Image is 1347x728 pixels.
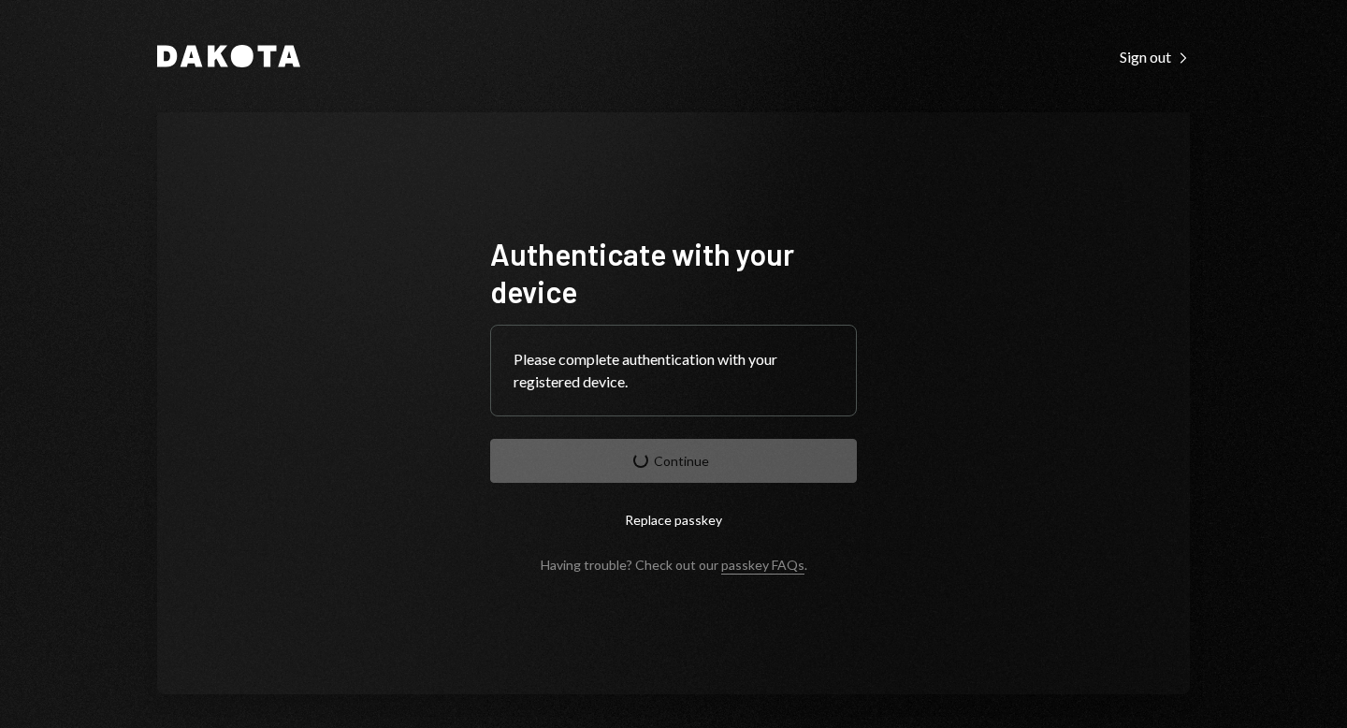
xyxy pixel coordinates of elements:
[1120,46,1190,66] a: Sign out
[490,498,857,542] button: Replace passkey
[1120,48,1190,66] div: Sign out
[490,235,857,310] h1: Authenticate with your device
[721,557,804,575] a: passkey FAQs
[514,348,833,393] div: Please complete authentication with your registered device.
[541,557,807,573] div: Having trouble? Check out our .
